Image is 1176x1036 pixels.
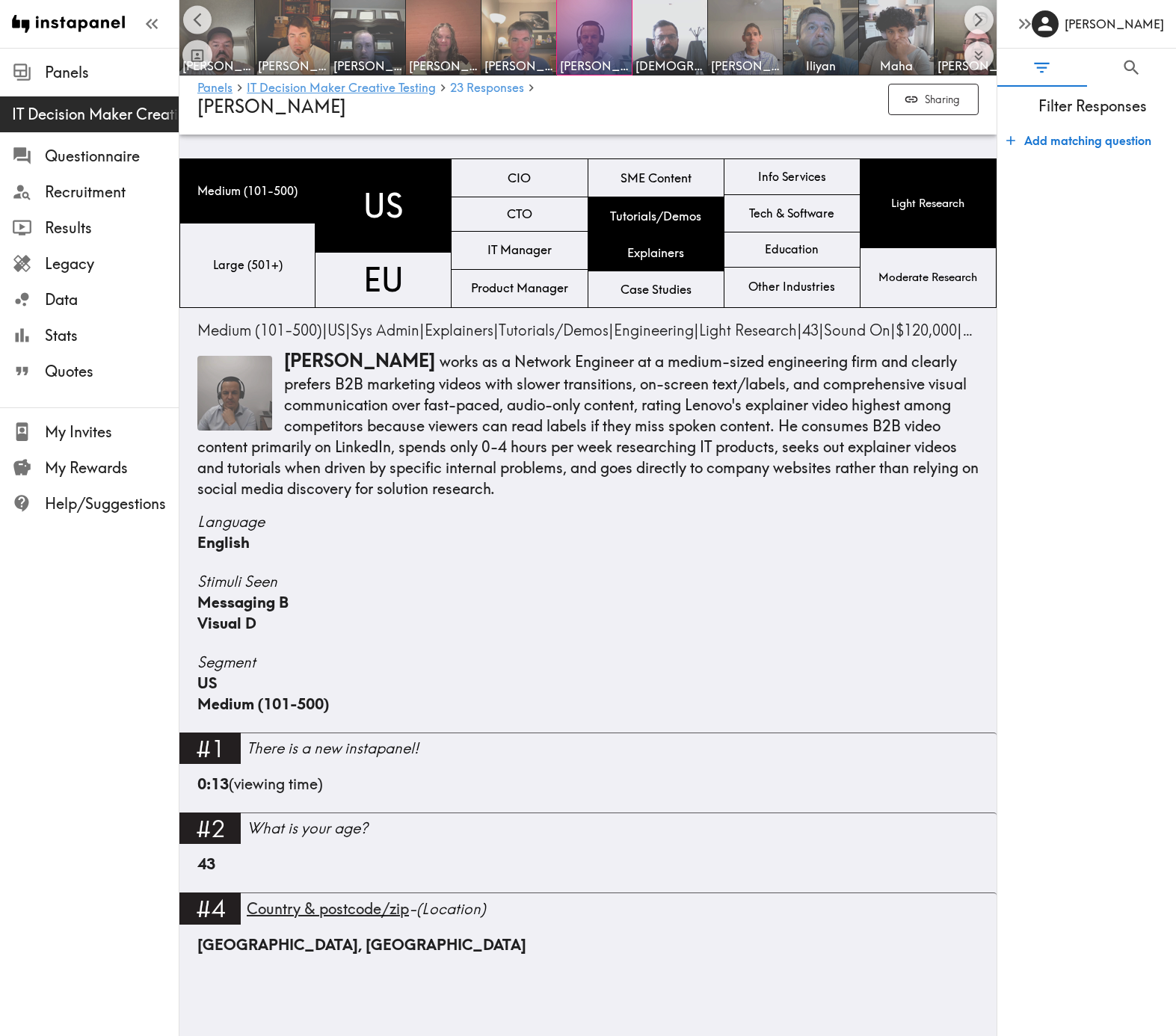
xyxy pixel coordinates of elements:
[618,167,695,190] span: SME Content
[45,146,179,167] span: Questionnaire
[351,321,425,339] span: |
[351,321,419,339] span: Sys Admin
[560,58,629,74] span: [PERSON_NAME]
[468,277,571,300] span: Product Manager
[327,321,345,339] span: US
[484,58,553,74] span: [PERSON_NAME]
[888,84,979,116] button: Sharing
[197,321,322,339] span: Medium (101-500)
[45,289,179,310] span: Data
[824,321,890,339] span: Sound On
[45,422,179,443] span: My Invites
[197,854,979,892] div: 43
[624,241,687,265] span: Explainers
[711,58,780,74] span: [PERSON_NAME]
[699,321,802,339] span: |
[762,238,822,261] span: Education
[179,892,241,924] div: #4
[179,892,997,934] a: #4Country & postcode/zip-(Location)
[862,58,931,74] span: Maha
[210,254,286,277] span: Large (501+)
[635,58,704,74] span: [DEMOGRAPHIC_DATA]
[802,321,819,339] span: 43
[197,95,346,117] span: [PERSON_NAME]
[197,321,327,339] span: |
[179,813,241,844] div: #2
[614,321,694,339] span: Engineering
[197,356,272,431] img: Thumbnail
[197,614,256,632] span: Visual D
[360,180,406,231] span: US
[197,694,329,713] span: Medium (101-500)
[179,813,997,854] a: #2What is your age?
[179,733,241,764] div: #1
[896,321,973,339] span: |
[618,278,695,301] span: Case Studies
[247,81,436,96] a: IT Decision Maker Creative Testing
[824,321,896,339] span: |
[1009,96,1176,117] span: Filter Responses
[197,774,979,813] div: (viewing time)
[258,58,327,74] span: [PERSON_NAME]
[1121,58,1142,78] span: Search
[450,81,524,93] span: 23 Responses
[183,5,212,34] button: Scroll left
[45,361,179,382] span: Quotes
[197,571,979,592] span: Stimuli Seen
[499,321,609,339] span: Tutorials/Demos
[197,774,229,793] b: 0:13
[505,167,534,190] span: CIO
[247,818,997,839] div: What is your age?
[938,58,1006,74] span: [PERSON_NAME]
[45,182,179,203] span: Recruitment
[45,62,179,83] span: Panels
[327,321,351,339] span: |
[425,321,493,339] span: Explainers
[755,166,829,188] span: Info Services
[182,40,212,70] button: Toggle between responses and questions
[896,321,957,339] span: $120,000
[45,325,179,346] span: Stats
[284,349,435,371] span: [PERSON_NAME]
[194,180,301,203] span: Medium (101-500)
[746,203,837,225] span: Tech & Software
[197,81,233,96] a: Panels
[197,348,979,499] p: works as a Network Engineer at a medium-sized engineering firm and clearly prefers B2B marketing ...
[964,5,994,34] button: Scroll right
[504,203,535,226] span: CTO
[197,652,979,673] span: Segment
[197,934,979,955] div: [GEOGRAPHIC_DATA], [GEOGRAPHIC_DATA]
[964,41,994,70] button: Expand to show all items
[484,238,555,262] span: IT Manager
[45,493,179,514] span: Help/Suggestions
[607,205,704,228] span: Tutorials/Demos
[45,457,179,478] span: My Rewards
[614,321,699,339] span: |
[45,218,179,238] span: Results
[182,58,251,74] span: [PERSON_NAME]
[360,254,407,305] span: EU
[1000,126,1157,155] button: Add matching question
[179,733,997,774] a: #1There is a new instapanel!
[997,49,1087,87] button: Filter Responses
[450,81,524,96] a: 23 Responses
[1065,16,1164,32] h6: [PERSON_NAME]
[699,321,797,339] span: Light Research
[45,253,179,274] span: Legacy
[247,738,997,759] div: There is a new instapanel!
[888,193,967,215] span: Light Research
[786,58,855,74] span: Iliyan
[247,899,409,918] span: Country & postcode/zip
[197,593,289,611] span: Messaging B
[12,104,179,125] span: IT Decision Maker Creative Testing
[499,321,614,339] span: |
[247,898,997,919] div: - (Location)
[197,533,250,552] span: English
[197,511,979,532] span: Language
[875,267,980,289] span: Moderate Research
[745,276,838,298] span: Other Industries
[409,58,478,74] span: [PERSON_NAME]
[802,321,824,339] span: |
[333,58,402,74] span: [PERSON_NAME]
